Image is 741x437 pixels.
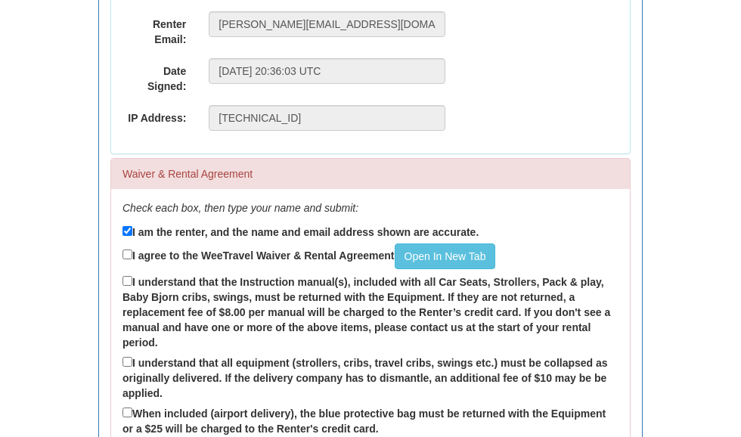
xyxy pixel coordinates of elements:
[122,273,619,350] label: I understand that the Instruction manual(s), included with all Car Seats, Strollers, Pack & play,...
[395,243,496,269] a: Open In New Tab
[122,249,132,259] input: I agree to the WeeTravel Waiver & Rental AgreementOpen In New Tab
[122,357,132,367] input: I understand that all equipment (strollers, cribs, travel cribs, swings etc.) must be collapsed a...
[122,404,619,436] label: When included (airport delivery), the blue protective bag must be returned with the Equipment or ...
[122,243,495,269] label: I agree to the WeeTravel Waiver & Rental Agreement
[122,276,132,286] input: I understand that the Instruction manual(s), included with all Car Seats, Strollers, Pack & play,...
[122,408,132,417] input: When included (airport delivery), the blue protective bag must be returned with the Equipment or ...
[111,11,197,47] label: Renter Email:
[122,202,358,214] em: Check each box, then type your name and submit:
[122,226,132,236] input: I am the renter, and the name and email address shown are accurate.
[122,354,619,401] label: I understand that all equipment (strollers, cribs, travel cribs, swings etc.) must be collapsed a...
[122,223,479,240] label: I am the renter, and the name and email address shown are accurate.
[111,159,630,189] div: Waiver & Rental Agreement
[111,105,197,126] label: IP Address:
[111,58,197,94] label: Date Signed:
